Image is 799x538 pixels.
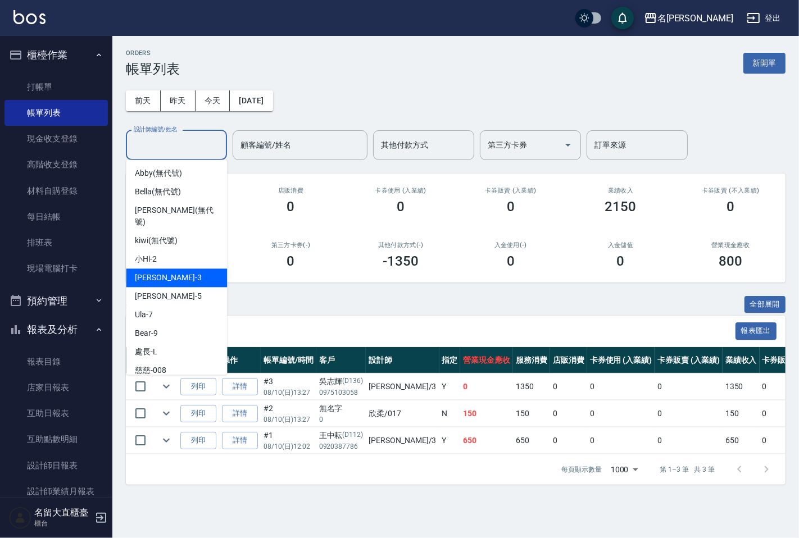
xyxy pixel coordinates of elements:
[4,178,108,204] a: 材料自購登錄
[657,11,733,25] div: 名[PERSON_NAME]
[366,347,439,373] th: 設計師
[383,253,419,269] h3: -1350
[366,400,439,427] td: 欣柔 /017
[287,199,295,215] h3: 0
[261,347,316,373] th: 帳單編號/時間
[319,403,364,414] div: 無名字
[126,61,180,77] h3: 帳單列表
[264,414,314,425] p: 08/10 (日) 13:27
[439,427,461,454] td: Y
[605,199,637,215] h3: 2150
[316,347,366,373] th: 客戶
[587,400,655,427] td: 0
[587,427,655,454] td: 0
[606,454,642,485] div: 1000
[222,405,258,422] a: 詳情
[397,199,405,215] h3: 0
[4,375,108,400] a: 店家日報表
[249,241,333,249] h2: 第三方卡券(-)
[135,235,178,247] span: kiwi (無代號)
[319,441,364,452] p: 0920387786
[34,507,92,518] h5: 名留大直櫃臺
[639,7,738,30] button: 名[PERSON_NAME]
[579,187,662,194] h2: 業績收入
[4,230,108,256] a: 排班表
[550,427,587,454] td: 0
[135,327,158,339] span: Bear -9
[4,100,108,126] a: 帳單列表
[135,204,218,228] span: [PERSON_NAME] (無代號)
[4,400,108,426] a: 互助日報表
[126,90,161,111] button: 前天
[460,347,513,373] th: 營業現金應收
[723,400,760,427] td: 150
[261,427,316,454] td: #1
[135,253,157,265] span: 小Hi -2
[319,376,364,387] div: 吳志輝
[261,373,316,400] td: #3
[513,400,550,427] td: 150
[319,387,364,398] p: 0975103058
[261,400,316,427] td: #2
[319,414,364,425] p: 0
[742,8,786,29] button: 登出
[180,405,216,422] button: 列印
[439,400,461,427] td: N
[4,40,108,70] button: 櫃檯作業
[469,241,552,249] h2: 入金使用(-)
[513,373,550,400] td: 1350
[196,90,230,111] button: 今天
[550,400,587,427] td: 0
[655,427,723,454] td: 0
[359,241,442,249] h2: 其他付款方式(-)
[736,325,777,336] a: 報表匯出
[660,464,715,475] p: 第 1–3 筆 共 3 筆
[249,187,333,194] h2: 店販消費
[343,376,364,387] p: (D136)
[689,241,772,249] h2: 營業現金應收
[460,373,513,400] td: 0
[134,125,178,134] label: 設計師編號/姓名
[743,57,786,68] a: 新開單
[513,347,550,373] th: 服務消費
[264,441,314,452] p: 08/10 (日) 12:02
[460,427,513,454] td: 650
[587,347,655,373] th: 卡券使用 (入業績)
[4,478,108,504] a: 設計師業績月報表
[366,373,439,400] td: [PERSON_NAME] /3
[689,187,772,194] h2: 卡券販賣 (不入業績)
[359,187,442,194] h2: 卡券使用 (入業績)
[161,90,196,111] button: 昨天
[616,253,624,269] h3: 0
[264,387,314,398] p: 08/10 (日) 13:27
[736,322,777,340] button: 報表匯出
[135,167,182,179] span: Abby (無代號)
[126,49,180,57] h2: ORDERS
[550,347,587,373] th: 店販消費
[727,199,734,215] h3: 0
[219,347,261,373] th: 操作
[744,296,786,313] button: 全部展開
[180,378,216,395] button: 列印
[4,256,108,281] a: 現場電腦打卡
[343,430,364,441] p: (D112)
[439,373,461,400] td: Y
[230,90,273,111] button: [DATE]
[180,432,216,449] button: 列印
[4,204,108,230] a: 每日結帳
[723,347,760,373] th: 業績收入
[4,74,108,100] a: 打帳單
[611,7,634,29] button: save
[4,453,108,478] a: 設計師日報表
[561,464,602,475] p: 每頁顯示數量
[135,290,201,302] span: [PERSON_NAME] -5
[135,186,181,198] span: Bella (無代號)
[4,349,108,375] a: 報表目錄
[222,432,258,449] a: 詳情
[222,378,258,395] a: 詳情
[723,373,760,400] td: 1350
[135,309,153,321] span: Ula -7
[655,373,723,400] td: 0
[655,400,723,427] td: 0
[9,507,31,529] img: Person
